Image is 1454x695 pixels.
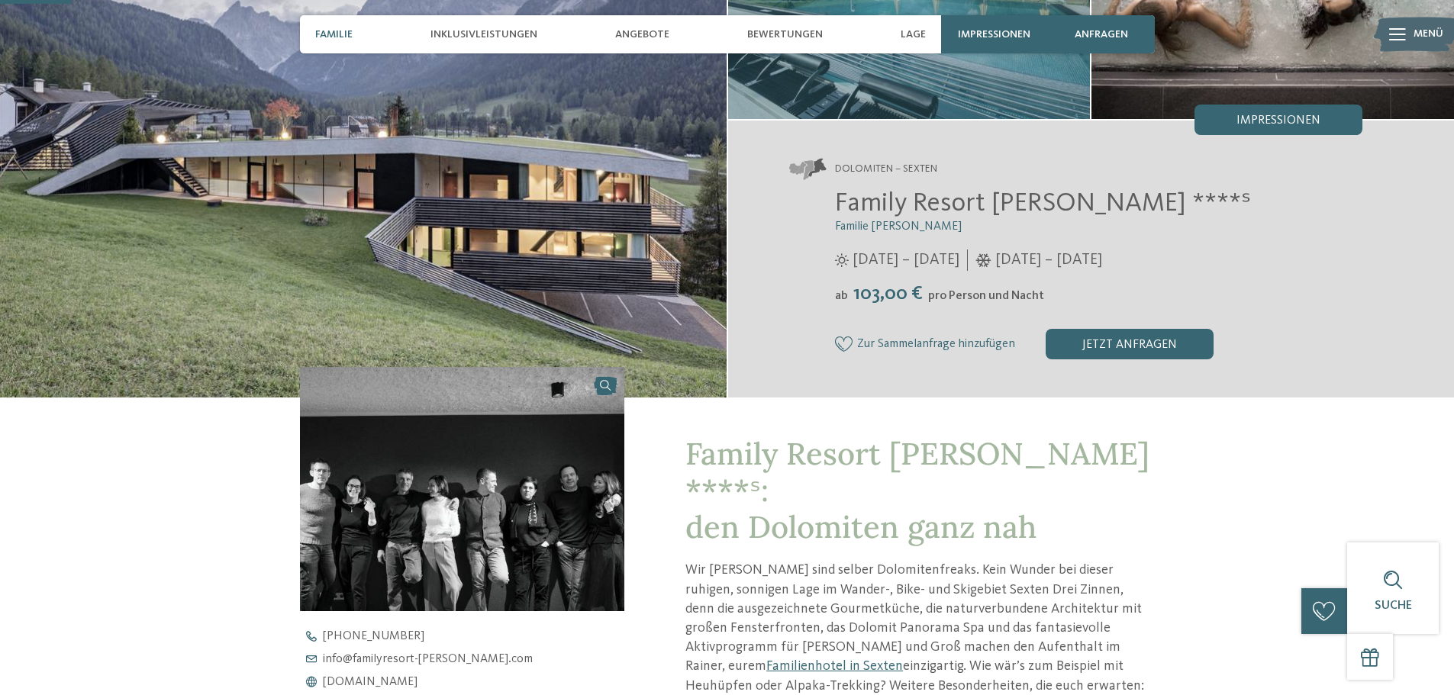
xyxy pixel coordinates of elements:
span: Lage [901,28,926,41]
span: Inklusivleistungen [430,28,537,41]
span: pro Person und Nacht [928,290,1044,302]
span: Impressionen [958,28,1030,41]
img: Unser Familienhotel in Sexten, euer Urlaubszuhause in den Dolomiten [300,367,625,610]
span: Suche [1375,600,1412,612]
a: Familienhotel in Sexten [766,659,903,673]
span: Family Resort [PERSON_NAME] ****ˢ [835,190,1251,217]
i: Öffnungszeiten im Sommer [835,253,849,267]
span: Angebote [615,28,669,41]
span: info@ familyresort-[PERSON_NAME]. com [323,653,533,665]
i: Öffnungszeiten im Winter [975,253,991,267]
a: [PHONE_NUMBER] [300,630,651,642]
span: 103,00 € [850,284,927,304]
a: [DOMAIN_NAME] [300,676,651,688]
span: [PHONE_NUMBER] [323,630,424,642]
span: Familie [PERSON_NAME] [835,220,962,233]
span: [DOMAIN_NAME] [323,676,418,688]
span: Bewertungen [747,28,823,41]
a: info@familyresort-[PERSON_NAME].com [300,653,651,665]
span: Zur Sammelanfrage hinzufügen [857,338,1015,352]
span: Familie [315,28,353,41]
span: ab [835,290,848,302]
span: [DATE] – [DATE] [995,249,1102,271]
span: anfragen [1075,28,1128,41]
span: [DATE] – [DATE] [853,249,959,271]
span: Family Resort [PERSON_NAME] ****ˢ: den Dolomiten ganz nah [685,434,1149,546]
span: Dolomiten – Sexten [835,162,937,177]
div: jetzt anfragen [1046,329,1214,359]
span: Impressionen [1236,114,1320,127]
